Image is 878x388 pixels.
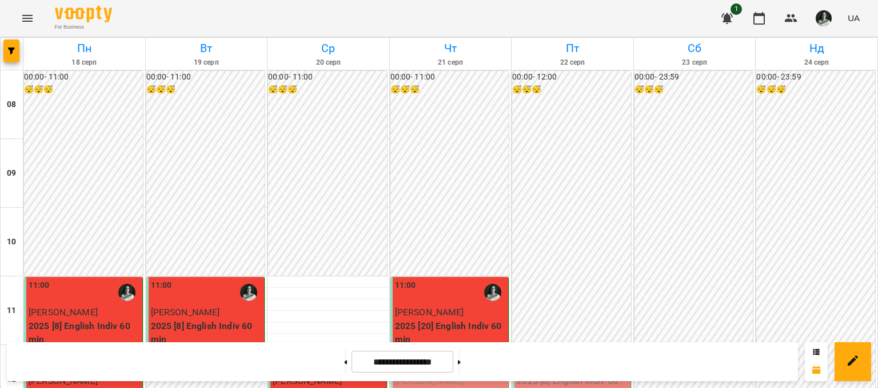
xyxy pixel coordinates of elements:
p: 2025 [8] English Indiv 60 min [29,319,140,346]
img: Voopty Logo [55,6,112,22]
span: For Business [55,23,112,31]
h6: 😴😴😴 [24,84,143,96]
p: 2025 [20] English Indiv 60 min [395,319,506,346]
span: UA [848,12,860,24]
h6: 08 [7,98,16,111]
h6: 😴😴😴 [390,84,509,96]
h6: 00:00 - 11:00 [24,71,143,84]
h6: 24 серп [757,57,876,68]
h6: 22 серп [513,57,632,68]
h6: Ср [269,39,388,57]
span: [PERSON_NAME] [151,307,220,318]
button: Menu [14,5,41,32]
label: 11:00 [151,279,172,292]
img: Ольга Гелівер (а) [118,284,135,301]
h6: 😴😴😴 [146,84,265,96]
h6: 20 серп [269,57,388,68]
h6: 00:00 - 12:00 [512,71,631,84]
h6: 😴😴😴 [268,84,387,96]
h6: Чт [392,39,510,57]
label: 11:00 [395,279,416,292]
h6: 09 [7,167,16,180]
h6: 18 серп [25,57,143,68]
span: [PERSON_NAME] [29,307,98,318]
img: Ольга Гелівер (а) [484,284,501,301]
h6: Нд [757,39,876,57]
h6: 😴😴😴 [756,84,875,96]
h6: 00:00 - 23:59 [756,71,875,84]
span: [PERSON_NAME] [395,307,464,318]
h6: 19 серп [147,57,266,68]
h6: 00:00 - 23:59 [634,71,753,84]
img: cdfe8070fd8d32b0b250b072b9a46113.JPG [816,10,832,26]
img: Ольга Гелівер (а) [240,284,257,301]
p: 2025 [8] English Indiv 60 min [151,319,262,346]
h6: Пт [513,39,632,57]
h6: 😴😴😴 [512,84,631,96]
h6: 00:00 - 11:00 [146,71,265,84]
h6: 23 серп [636,57,754,68]
button: UA [843,7,864,29]
h6: 11 [7,304,16,317]
h6: 21 серп [392,57,510,68]
label: 11:00 [29,279,50,292]
h6: Сб [636,39,754,57]
h6: 00:00 - 11:00 [390,71,509,84]
h6: 😴😴😴 [634,84,753,96]
h6: Пн [25,39,143,57]
h6: 00:00 - 11:00 [268,71,387,84]
h6: Вт [147,39,266,57]
h6: 10 [7,236,16,248]
span: 1 [731,3,742,15]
